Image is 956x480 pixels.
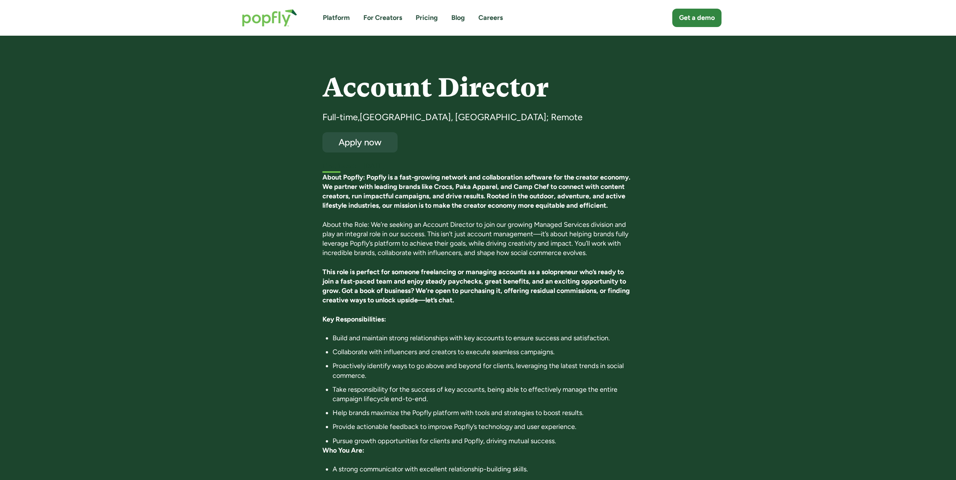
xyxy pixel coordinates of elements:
[358,111,360,123] div: ,
[363,13,402,23] a: For Creators
[322,446,364,454] strong: Who You Are:
[323,13,350,23] a: Platform
[322,173,630,210] strong: About Popfly: Popfly is a fast-growing network and collaboration software for the creator economy...
[333,334,634,343] li: Build and maintain strong relationships with key accounts to ensure success and satisfaction.
[333,347,634,357] li: Collaborate with influencers and creators to execute seamless campaigns.
[322,162,357,171] h5: First listed:
[679,13,715,23] div: Get a demo
[234,2,305,34] a: home
[322,315,386,323] strong: Key Responsibilities:
[329,137,391,147] div: Apply now
[322,220,634,258] p: About the Role: We’re seeking an Account Director to join our growing Managed Services division a...
[451,13,465,23] a: Blog
[333,385,634,404] li: Take responsibility for the success of key accounts, being able to effectively manage the entire ...
[322,268,630,305] strong: This role is perfect for someone freelancing or managing accounts as a solopreneur who’s ready to...
[333,408,634,418] li: Help brands maximize the Popfly platform with tools and strategies to boost results.
[322,73,634,102] h4: Account Director
[322,111,358,123] div: Full-time
[322,132,398,152] a: Apply now
[416,13,438,23] a: Pricing
[360,111,582,123] div: [GEOGRAPHIC_DATA], [GEOGRAPHIC_DATA]; Remote
[333,361,634,380] li: Proactively identify ways to go above and beyond for clients, leveraging the latest trends in soc...
[363,162,634,171] div: [DATE]
[333,436,634,446] li: Pursue growth opportunities for clients and Popfly, driving mutual success.
[333,465,634,474] li: A strong communicator with excellent relationship-building skills.
[478,13,503,23] a: Careers
[333,422,634,432] li: Provide actionable feedback to improve Popfly’s technology and user experience.
[672,9,722,27] a: Get a demo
